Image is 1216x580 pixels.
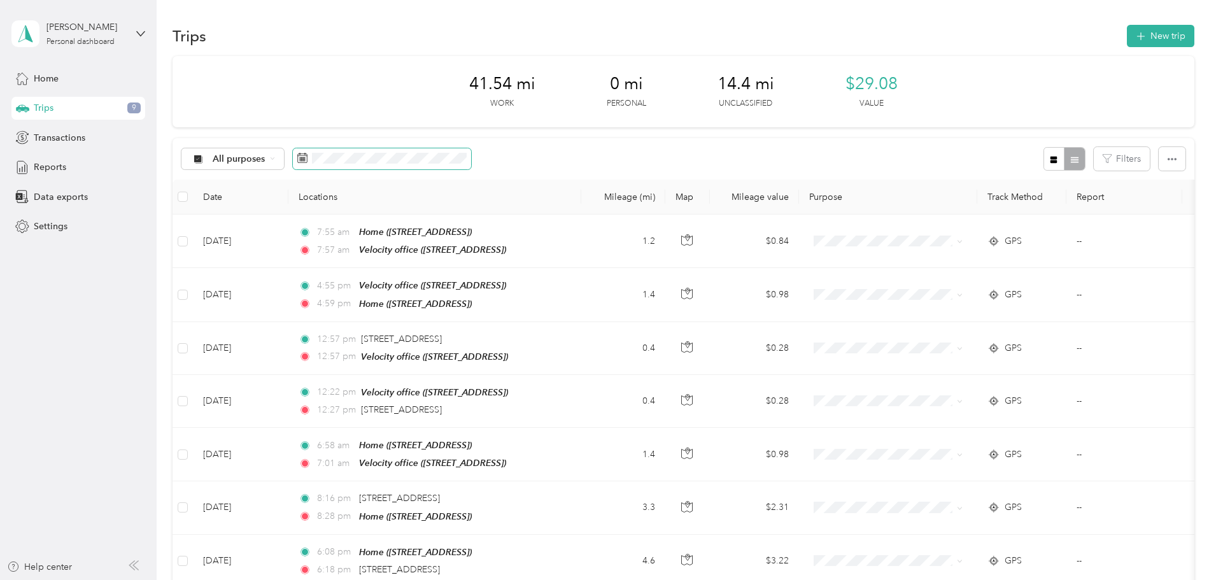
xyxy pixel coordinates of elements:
[288,180,581,215] th: Locations
[977,180,1066,215] th: Track Method
[1094,147,1150,171] button: Filters
[34,131,85,145] span: Transactions
[361,404,442,415] span: [STREET_ADDRESS]
[359,511,472,521] span: Home ([STREET_ADDRESS])
[193,268,288,322] td: [DATE]
[317,225,353,239] span: 7:55 am
[581,481,665,534] td: 3.3
[1005,554,1022,568] span: GPS
[1005,448,1022,462] span: GPS
[359,440,472,450] span: Home ([STREET_ADDRESS])
[710,215,799,268] td: $0.84
[361,334,442,344] span: [STREET_ADDRESS]
[361,351,508,362] span: Velocity office ([STREET_ADDRESS])
[718,74,774,94] span: 14.4 mi
[317,492,353,506] span: 8:16 pm
[359,299,472,309] span: Home ([STREET_ADDRESS])
[799,180,977,215] th: Purpose
[710,180,799,215] th: Mileage value
[845,74,898,94] span: $29.08
[317,403,356,417] span: 12:27 pm
[34,160,66,174] span: Reports
[490,98,514,110] p: Work
[193,375,288,428] td: [DATE]
[1066,481,1182,534] td: --
[34,220,67,233] span: Settings
[317,456,353,470] span: 7:01 am
[581,428,665,481] td: 1.4
[610,74,643,94] span: 0 mi
[7,560,72,574] button: Help center
[1066,268,1182,322] td: --
[859,98,884,110] p: Value
[34,190,88,204] span: Data exports
[317,279,353,293] span: 4:55 pm
[1066,322,1182,375] td: --
[1066,180,1182,215] th: Report
[34,72,59,85] span: Home
[359,227,472,237] span: Home ([STREET_ADDRESS])
[1066,428,1182,481] td: --
[127,103,141,114] span: 9
[359,493,440,504] span: [STREET_ADDRESS]
[34,101,53,115] span: Trips
[710,322,799,375] td: $0.28
[359,244,506,255] span: Velocity office ([STREET_ADDRESS])
[1005,500,1022,514] span: GPS
[317,350,356,364] span: 12:57 pm
[710,268,799,322] td: $0.98
[359,547,472,557] span: Home ([STREET_ADDRESS])
[173,29,206,43] h1: Trips
[193,428,288,481] td: [DATE]
[359,564,440,575] span: [STREET_ADDRESS]
[1005,394,1022,408] span: GPS
[193,481,288,534] td: [DATE]
[581,322,665,375] td: 0.4
[710,375,799,428] td: $0.28
[1005,234,1022,248] span: GPS
[361,387,508,397] span: Velocity office ([STREET_ADDRESS])
[193,180,288,215] th: Date
[317,563,353,577] span: 6:18 pm
[1066,215,1182,268] td: --
[317,509,353,523] span: 8:28 pm
[46,20,126,34] div: [PERSON_NAME]
[213,155,265,164] span: All purposes
[1127,25,1194,47] button: New trip
[317,332,356,346] span: 12:57 pm
[581,375,665,428] td: 0.4
[317,439,353,453] span: 6:58 am
[46,38,115,46] div: Personal dashboard
[1005,288,1022,302] span: GPS
[1005,341,1022,355] span: GPS
[607,98,646,110] p: Personal
[719,98,772,110] p: Unclassified
[710,428,799,481] td: $0.98
[1145,509,1216,580] iframe: Everlance-gr Chat Button Frame
[581,268,665,322] td: 1.4
[581,180,665,215] th: Mileage (mi)
[317,243,353,257] span: 7:57 am
[317,297,353,311] span: 4:59 pm
[469,74,535,94] span: 41.54 mi
[359,458,506,468] span: Velocity office ([STREET_ADDRESS])
[193,215,288,268] td: [DATE]
[710,481,799,534] td: $2.31
[317,385,356,399] span: 12:22 pm
[1066,375,1182,428] td: --
[193,322,288,375] td: [DATE]
[581,215,665,268] td: 1.2
[665,180,710,215] th: Map
[359,280,506,290] span: Velocity office ([STREET_ADDRESS])
[317,545,353,559] span: 6:08 pm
